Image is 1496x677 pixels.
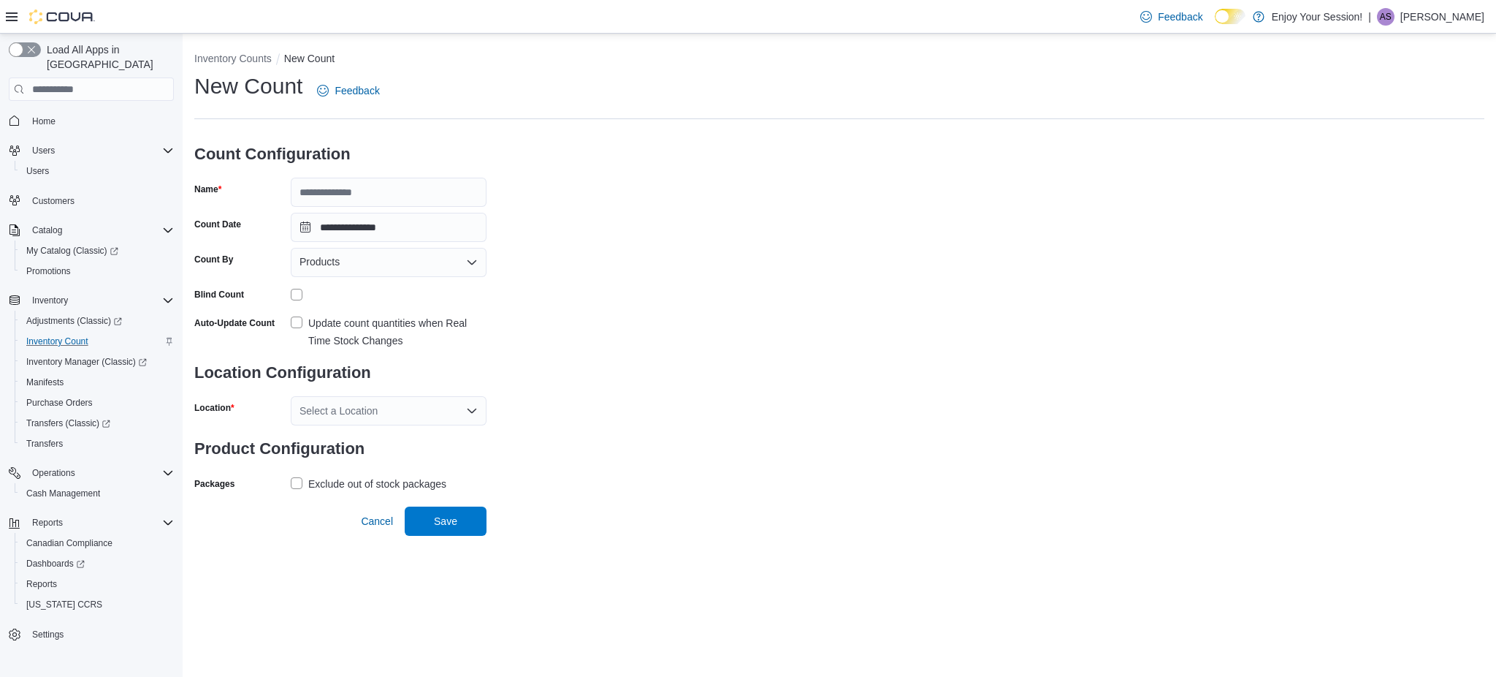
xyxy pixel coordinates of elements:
h3: Count Configuration [194,131,486,178]
span: Inventory Count [26,336,88,347]
img: Cova [29,10,95,24]
a: [US_STATE] CCRS [20,596,108,613]
button: Cancel [355,507,399,536]
div: Blind Count [194,289,244,300]
button: Open list of options [466,405,478,417]
a: Promotions [20,262,77,280]
label: Count By [194,254,233,265]
span: Dashboards [26,558,85,570]
label: Name [194,184,221,195]
span: AS [1380,8,1392,26]
span: Load All Apps in [GEOGRAPHIC_DATA] [41,42,174,72]
button: [US_STATE] CCRS [15,594,180,615]
a: Inventory Count [20,333,94,350]
button: Home [3,110,180,131]
a: Feedback [1134,2,1208,31]
button: Inventory Counts [194,53,272,64]
span: Manifests [26,377,64,388]
h3: Product Configuration [194,426,486,472]
a: Dashboards [20,555,91,572]
a: Cash Management [20,485,106,502]
a: Adjustments (Classic) [20,312,128,330]
span: Home [26,111,174,129]
h3: Location Configuration [194,349,486,396]
span: Transfers (Classic) [20,415,174,432]
span: Feedback [335,83,379,98]
button: Inventory Count [15,331,180,352]
button: Inventory [3,290,180,311]
label: Auto-Update Count [194,317,275,329]
a: Canadian Compliance [20,534,118,552]
span: Inventory [26,292,174,309]
button: Users [15,161,180,181]
span: Save [434,514,457,529]
button: Settings [3,624,180,645]
a: Adjustments (Classic) [15,311,180,331]
span: Reports [20,575,174,593]
span: Operations [26,464,174,482]
button: Reports [15,574,180,594]
label: Location [194,402,234,414]
label: Packages [194,478,234,490]
span: Transfers (Classic) [26,417,110,429]
a: Manifests [20,374,69,391]
button: New Count [284,53,335,64]
button: Open list of options [466,257,478,268]
a: Settings [26,626,69,643]
span: Operations [32,467,75,479]
a: Feedback [311,76,385,105]
a: Transfers (Classic) [15,413,180,434]
span: Washington CCRS [20,596,174,613]
label: Count Date [194,219,241,230]
span: Inventory Manager (Classic) [26,356,147,368]
span: Promotions [20,262,174,280]
span: Settings [26,625,174,643]
button: Operations [3,463,180,483]
span: Inventory Manager (Classic) [20,353,174,371]
button: Transfers [15,434,180,454]
span: [US_STATE] CCRS [26,599,102,610]
span: Canadian Compliance [26,537,112,549]
a: My Catalog (Classic) [15,241,180,261]
button: Users [3,140,180,161]
a: Purchase Orders [20,394,99,412]
span: Feedback [1158,10,1202,24]
span: Dashboards [20,555,174,572]
a: Customers [26,192,80,210]
input: Press the down key to open a popover containing a calendar. [291,213,486,242]
span: Canadian Compliance [20,534,174,552]
span: Adjustments (Classic) [20,312,174,330]
a: Reports [20,575,63,593]
span: Catalog [26,222,174,239]
button: Canadian Compliance [15,533,180,553]
button: Inventory [26,292,74,309]
span: Cash Management [20,485,174,502]
span: My Catalog (Classic) [26,245,118,257]
p: [PERSON_NAME] [1400,8,1484,26]
a: Inventory Manager (Classic) [15,352,180,372]
div: Update count quantities when Real Time Stock Changes [308,314,486,349]
button: Reports [3,513,180,533]
span: Promotions [26,265,71,277]
span: Reports [26,578,57,590]
button: Purchase Orders [15,393,180,413]
span: Manifests [20,374,174,391]
nav: An example of EuiBreadcrumbs [194,51,1484,69]
span: Users [32,145,55,156]
button: Catalog [26,222,68,239]
p: Enjoy Your Session! [1272,8,1363,26]
a: My Catalog (Classic) [20,242,124,260]
input: Dark Mode [1215,9,1245,24]
span: Purchase Orders [26,397,93,409]
span: Customers [32,195,75,207]
button: Cash Management [15,483,180,504]
button: Operations [26,464,81,482]
a: Users [20,162,55,180]
h1: New Count [194,72,302,101]
span: Cash Management [26,488,100,499]
span: Transfers [26,438,63,450]
button: Catalog [3,220,180,241]
span: Users [26,142,174,159]
span: Inventory [32,295,68,306]
span: My Catalog (Classic) [20,242,174,260]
